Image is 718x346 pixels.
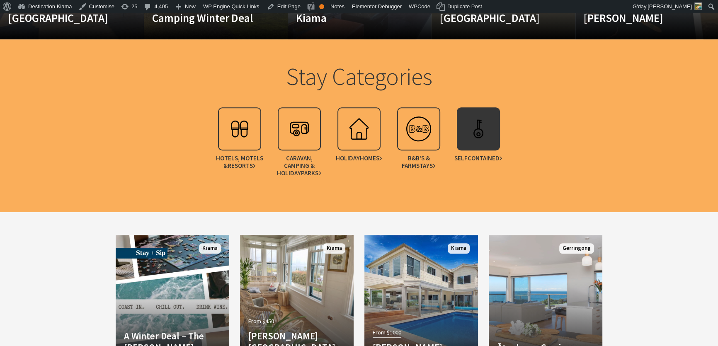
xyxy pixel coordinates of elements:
span: Holiday [335,155,382,162]
img: holhouse.svg [342,112,376,145]
a: B&B's &Farmstays [389,107,449,181]
img: campmotor.svg [283,112,316,145]
span: Resorts [227,162,256,169]
span: Contained [467,155,502,162]
span: Kiama [323,243,345,254]
a: Caravan, Camping & HolidayParks [269,107,329,181]
span: Caravan, Camping & Holiday [273,155,325,177]
span: Hotels, Motels & [213,155,265,169]
span: From $450 [248,317,274,326]
span: B&B's & [393,155,444,169]
h2: Stay Categories [196,62,522,91]
img: apartment.svg [462,112,495,145]
h4: [GEOGRAPHIC_DATA] [440,11,546,24]
span: Farmstays [401,162,436,169]
a: HolidayHomes [329,107,389,181]
span: Gerringong [559,243,594,254]
span: [PERSON_NAME] [648,3,692,10]
span: From $1000 [373,328,401,337]
a: Hotels, Motels &Resorts [210,107,269,181]
span: Kiama [199,243,221,254]
span: Self [454,155,502,162]
span: Homes [359,155,382,162]
img: bedbreakfa.svg [402,112,435,145]
img: hotel.svg [223,112,256,145]
span: Parks [301,169,322,177]
h4: [GEOGRAPHIC_DATA] [8,11,114,24]
span: Kiama [448,243,470,254]
div: OK [319,4,324,9]
a: SelfContained [449,107,508,181]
